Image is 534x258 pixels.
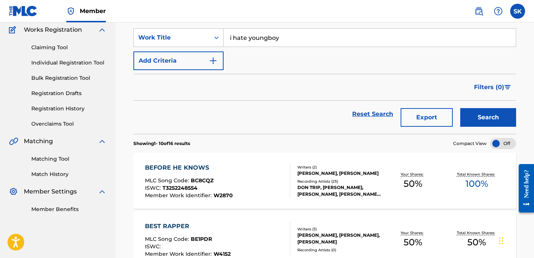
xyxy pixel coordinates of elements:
button: Search [460,108,516,127]
div: Help [491,4,506,19]
span: ISWC : [145,185,162,191]
span: MLC Song Code : [145,177,191,184]
img: expand [98,25,107,34]
div: Writers ( 2 ) [297,164,381,170]
img: filter [505,85,511,89]
a: Individual Registration Tool [31,59,107,67]
span: Compact View [453,140,487,147]
img: help [494,7,503,16]
a: Reset Search [348,106,397,122]
span: 100 % [465,177,488,191]
div: Writers ( 3 ) [297,226,381,232]
span: 50 % [467,236,486,249]
form: Search Form [133,28,516,134]
div: DON TRIP, [PERSON_NAME], [PERSON_NAME], [PERSON_NAME], [PERSON_NAME] [297,184,381,198]
img: Matching [9,137,18,146]
a: Claiming Tool [31,44,107,51]
div: [PERSON_NAME], [PERSON_NAME] [297,170,381,177]
img: Top Rightsholder [66,7,75,16]
a: Bulk Registration Tool [31,74,107,82]
img: Works Registration [9,25,19,34]
a: Match History [31,170,107,178]
span: Works Registration [24,25,82,34]
p: Your Shares: [401,230,425,236]
button: Filters (0) [470,78,516,97]
span: Member Work Identifier : [145,251,214,257]
div: [PERSON_NAME], [PERSON_NAME], [PERSON_NAME] [297,232,381,245]
div: Recording Artists ( 25 ) [297,179,381,184]
div: BEFORE HE KNOWS [145,163,233,172]
div: Recording Artists ( 0 ) [297,247,381,253]
span: BC8CQZ [191,177,214,184]
a: BEFORE HE KNOWSMLC Song Code:BC8CQZISWC:T3252248554Member Work Identifier:W2870Writers (2)[PERSON... [133,153,516,209]
span: Member Settings [24,187,77,196]
span: ISWC : [145,243,162,250]
span: T3252248554 [162,185,198,191]
img: expand [98,187,107,196]
a: Registration Drafts [31,89,107,97]
button: Export [401,108,453,127]
p: Total Known Shares: [457,230,497,236]
span: W2870 [214,192,233,199]
span: Member Work Identifier : [145,192,214,199]
span: 50 % [404,236,422,249]
img: search [474,7,483,16]
button: Add Criteria [133,51,224,70]
a: Matching Tool [31,155,107,163]
div: Drag [499,230,503,252]
span: Filters ( 0 ) [474,83,504,92]
a: Member Benefits [31,205,107,213]
span: 50 % [404,177,422,191]
span: W4152 [214,251,231,257]
p: Showing 1 - 10 of 16 results [133,140,190,147]
span: BE1PDR [191,236,212,242]
p: Your Shares: [401,172,425,177]
p: Total Known Shares: [457,172,497,177]
span: MLC Song Code : [145,236,191,242]
img: 9d2ae6d4665cec9f34b9.svg [209,56,218,65]
iframe: Resource Center [513,158,534,218]
a: Public Search [471,4,486,19]
span: Member [80,7,106,15]
iframe: Chat Widget [497,222,534,258]
a: Registration History [31,105,107,113]
span: Matching [24,137,53,146]
img: expand [98,137,107,146]
img: MLC Logo [9,6,38,16]
div: Work Title [138,33,205,42]
img: Member Settings [9,187,18,196]
div: BEST RAPPER [145,222,231,231]
div: User Menu [510,4,525,19]
a: Overclaims Tool [31,120,107,128]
